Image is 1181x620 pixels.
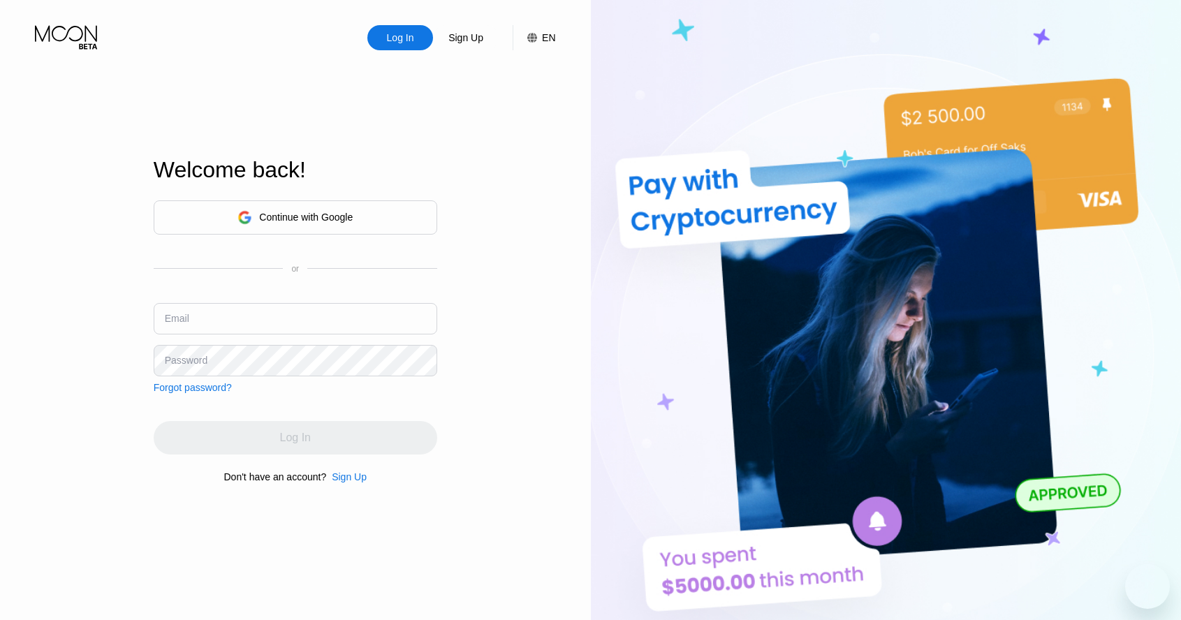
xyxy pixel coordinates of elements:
[332,471,367,482] div: Sign Up
[154,382,232,393] div: Forgot password?
[259,212,353,223] div: Continue with Google
[542,32,555,43] div: EN
[165,355,207,366] div: Password
[513,25,555,50] div: EN
[433,25,499,50] div: Sign Up
[154,200,437,235] div: Continue with Google
[1125,564,1170,609] iframe: Button to launch messaging window
[367,25,433,50] div: Log In
[326,471,367,482] div: Sign Up
[224,471,327,482] div: Don't have an account?
[386,31,416,45] div: Log In
[154,157,437,183] div: Welcome back!
[291,264,299,274] div: or
[165,313,189,324] div: Email
[447,31,485,45] div: Sign Up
